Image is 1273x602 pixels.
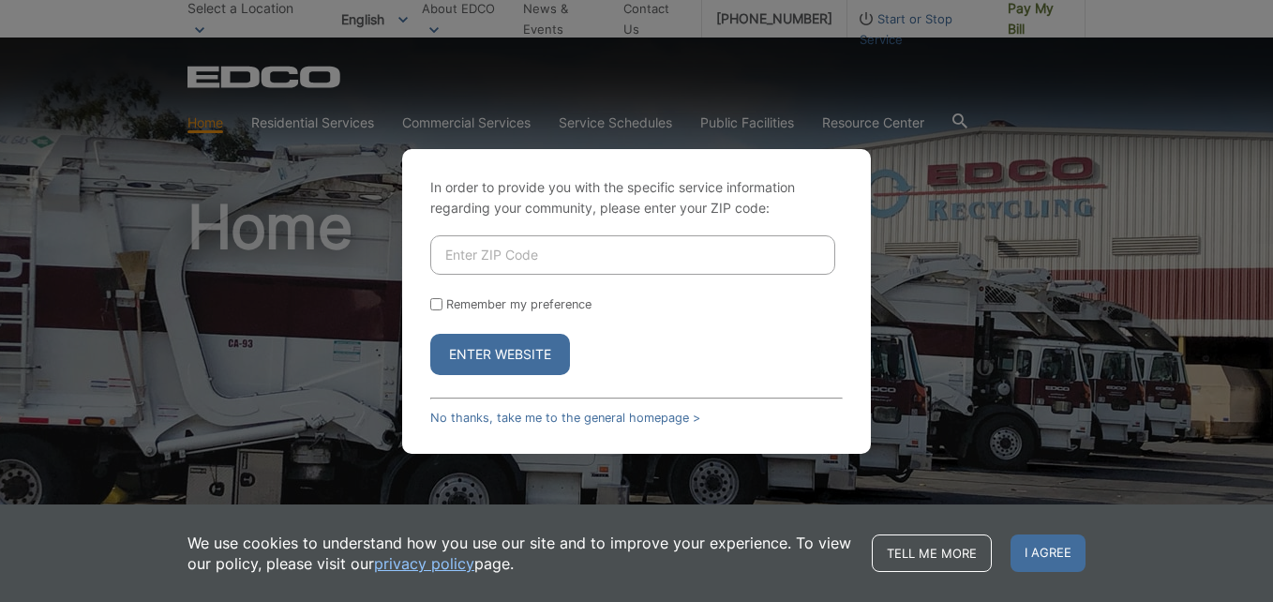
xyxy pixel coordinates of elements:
a: Tell me more [872,534,992,572]
input: Enter ZIP Code [430,235,835,275]
span: I agree [1011,534,1086,572]
button: Enter Website [430,334,570,375]
p: We use cookies to understand how you use our site and to improve your experience. To view our pol... [187,533,853,574]
a: No thanks, take me to the general homepage > [430,411,700,425]
label: Remember my preference [446,297,592,311]
a: privacy policy [374,553,474,574]
p: In order to provide you with the specific service information regarding your community, please en... [430,177,843,218]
